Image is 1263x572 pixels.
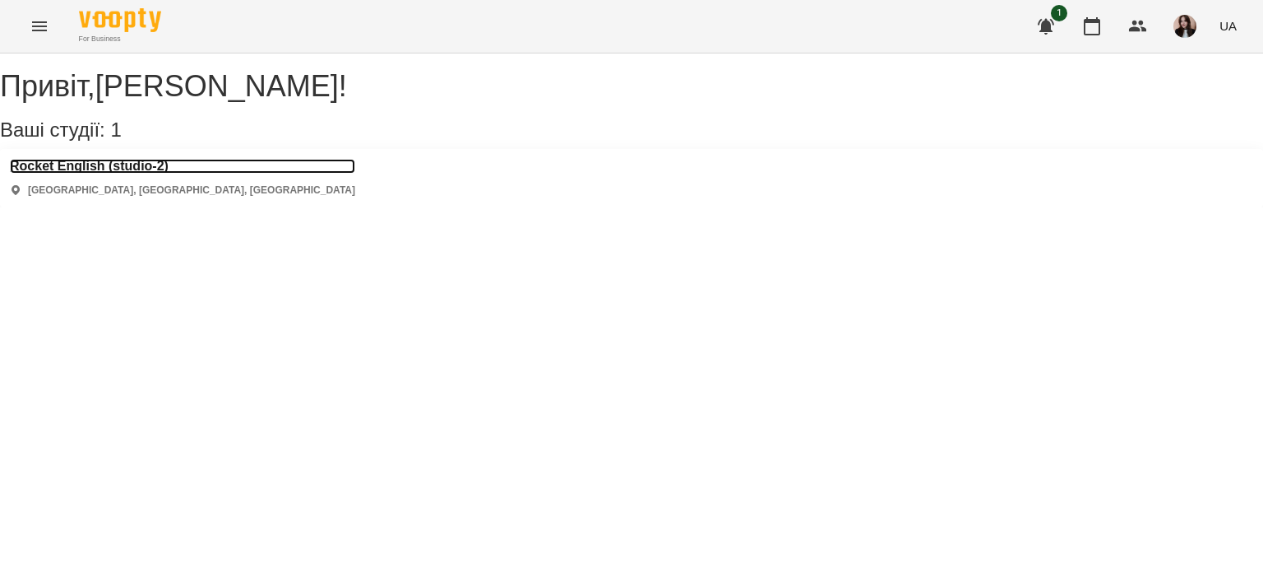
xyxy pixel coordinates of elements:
[79,8,161,32] img: Voopty Logo
[20,7,59,46] button: Menu
[1173,15,1196,38] img: 25349493df284b9e4b2460f10f601738.jpeg
[1219,17,1237,35] span: UA
[1213,11,1243,41] button: UA
[79,34,161,44] span: For Business
[110,119,121,141] span: 1
[1051,5,1067,21] span: 1
[10,159,355,174] a: Rocket English (studio-2)
[28,184,355,198] p: [GEOGRAPHIC_DATA], [GEOGRAPHIC_DATA], [GEOGRAPHIC_DATA]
